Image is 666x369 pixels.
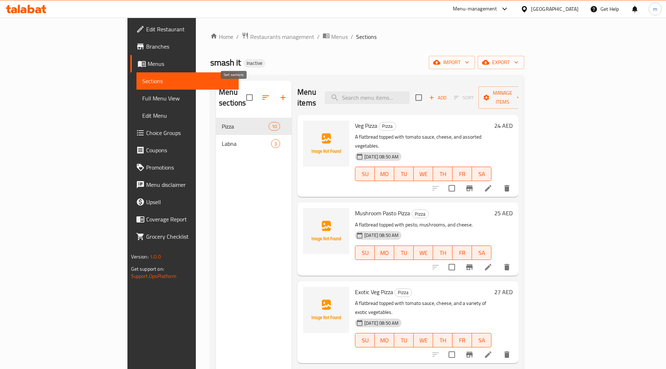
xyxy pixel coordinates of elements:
[130,141,239,159] a: Coupons
[130,21,239,38] a: Edit Restaurant
[323,32,348,41] a: Menus
[428,94,447,102] span: Add
[453,333,472,347] button: FR
[358,335,372,346] span: SU
[397,169,411,179] span: TU
[453,5,497,13] div: Menu-management
[475,335,489,346] span: SA
[358,248,372,258] span: SU
[379,122,396,131] div: Pizza
[436,248,450,258] span: TH
[498,180,516,197] button: delete
[397,335,411,346] span: TU
[394,333,414,347] button: TU
[378,248,391,258] span: MO
[375,167,394,181] button: MO
[483,58,518,67] span: export
[378,169,391,179] span: MO
[317,32,320,41] li: /
[411,210,429,218] div: Pizza
[435,58,469,67] span: import
[146,146,233,154] span: Coupons
[356,32,377,41] span: Sections
[216,115,292,155] nav: Menu sections
[395,288,412,297] div: Pizza
[397,248,411,258] span: TU
[475,248,489,258] span: SA
[130,176,239,193] a: Menu disclaimer
[216,118,292,135] div: Pizza10
[484,350,492,359] a: Edit menu item
[130,124,239,141] a: Choice Groups
[412,210,428,218] span: Pizza
[472,333,491,347] button: SA
[130,228,239,245] a: Grocery Checklist
[303,208,349,254] img: Mushroom Pasto Pizza
[433,333,453,347] button: TH
[269,123,280,130] span: 10
[150,252,161,261] span: 1.0.0
[379,122,396,130] span: Pizza
[494,287,513,297] h6: 27 AED
[142,111,233,120] span: Edit Menu
[136,107,239,124] a: Edit Menu
[375,333,394,347] button: MO
[378,335,391,346] span: MO
[361,232,401,239] span: [DATE] 08:50 AM
[475,169,489,179] span: SA
[433,246,453,260] button: TH
[210,32,524,41] nav: breadcrumb
[361,320,401,327] span: [DATE] 08:50 AM
[361,153,401,160] span: [DATE] 08:50 AM
[355,120,377,131] span: Veg Pizza
[472,167,491,181] button: SA
[130,55,239,72] a: Menus
[351,32,353,41] li: /
[146,232,233,241] span: Grocery Checklist
[355,220,491,229] p: A flatbread topped with pesto, mushrooms, and cheese.
[414,333,433,347] button: WE
[394,246,414,260] button: TU
[325,91,410,104] input: search
[484,89,521,107] span: Manage items
[444,347,459,362] span: Select to update
[146,180,233,189] span: Menu disclaimer
[222,139,271,148] span: Labna
[142,77,233,85] span: Sections
[531,5,579,13] div: [GEOGRAPHIC_DATA]
[355,299,491,317] p: A flatbread topped with tomato sauce, cheese, and a variety of exotic vegetables.
[436,335,450,346] span: TH
[426,92,449,103] button: Add
[414,167,433,181] button: WE
[498,258,516,276] button: delete
[478,86,527,109] button: Manage items
[433,167,453,181] button: TH
[429,56,475,69] button: import
[484,263,492,271] a: Edit menu item
[411,90,426,105] span: Select section
[130,211,239,228] a: Coverage Report
[414,246,433,260] button: WE
[455,169,469,179] span: FR
[355,132,491,150] p: A flatbread topped with tomato sauce, cheese, and assorted vegetables.
[131,264,164,274] span: Get support on:
[130,38,239,55] a: Branches
[355,287,393,297] span: Exotic Veg Pizza
[484,184,492,193] a: Edit menu item
[436,169,450,179] span: TH
[274,89,292,106] button: Add section
[444,181,459,196] span: Select to update
[146,129,233,137] span: Choice Groups
[461,346,478,363] button: Branch-specific-item
[216,135,292,152] div: Labna3
[131,271,177,281] a: Support.OpsPlatform
[303,287,349,333] img: Exotic Veg Pizza
[142,94,233,103] span: Full Menu View
[146,42,233,51] span: Branches
[478,56,524,69] button: export
[244,60,265,66] span: Inactive
[426,92,449,103] span: Add item
[394,167,414,181] button: TU
[461,258,478,276] button: Branch-specific-item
